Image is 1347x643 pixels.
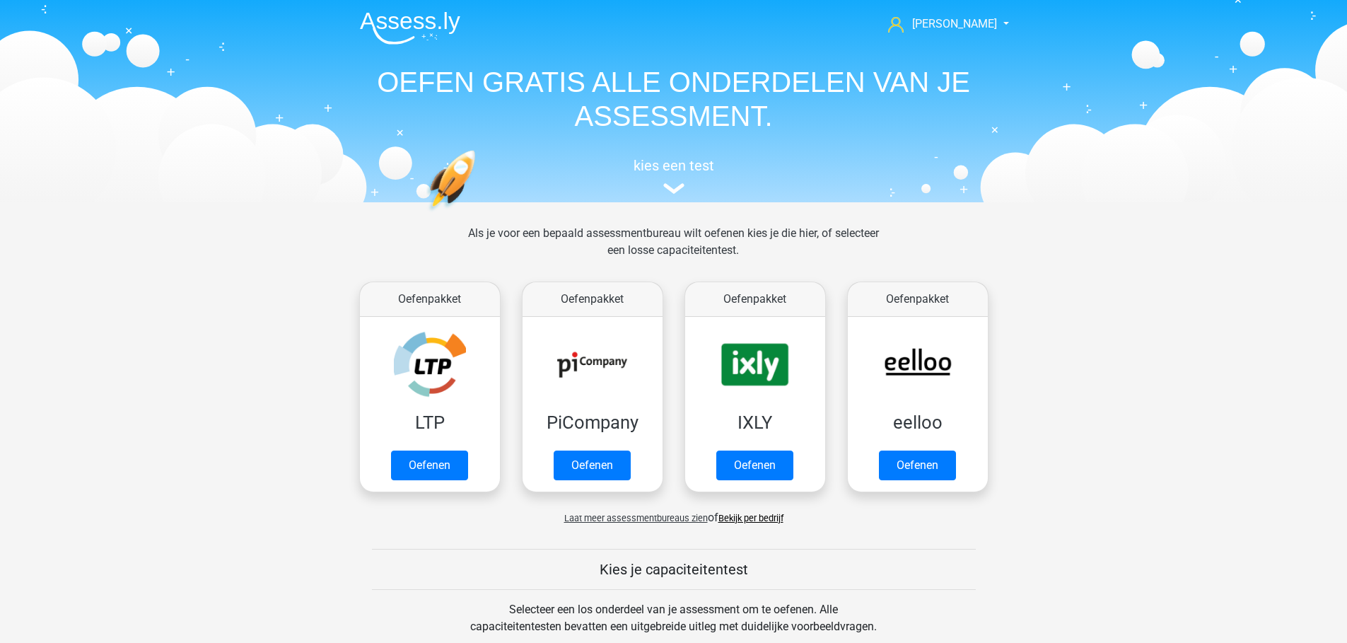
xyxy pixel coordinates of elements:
[718,513,783,523] a: Bekijk per bedrijf
[663,183,684,194] img: assessment
[349,157,999,195] a: kies een test
[882,16,998,33] a: [PERSON_NAME]
[564,513,708,523] span: Laat meer assessmentbureaus zien
[426,150,530,278] img: oefenen
[391,451,468,480] a: Oefenen
[360,11,460,45] img: Assessly
[349,65,999,133] h1: OEFEN GRATIS ALLE ONDERDELEN VAN JE ASSESSMENT.
[372,561,976,578] h5: Kies je capaciteitentest
[457,225,890,276] div: Als je voor een bepaald assessmentbureau wilt oefenen kies je die hier, of selecteer een losse ca...
[554,451,631,480] a: Oefenen
[349,157,999,174] h5: kies een test
[879,451,956,480] a: Oefenen
[349,498,999,526] div: of
[912,17,997,30] span: [PERSON_NAME]
[716,451,793,480] a: Oefenen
